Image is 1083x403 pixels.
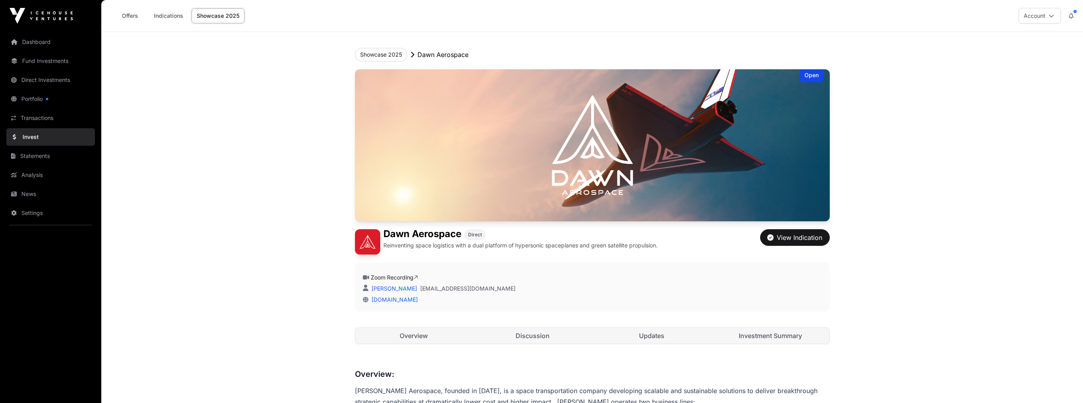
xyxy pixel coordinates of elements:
[468,232,482,238] span: Direct
[6,147,95,165] a: Statements
[114,8,146,23] a: Offers
[9,8,73,24] img: Icehouse Ventures Logo
[1019,8,1061,24] button: Account
[355,48,407,61] button: Showcase 2025
[355,328,829,344] nav: Tabs
[593,328,711,344] a: Updates
[355,229,380,255] img: Dawn Aerospace
[760,229,830,246] button: View Indication
[6,109,95,127] a: Transactions
[1043,365,1083,403] iframe: Chat Widget
[760,237,830,245] a: View Indication
[420,285,516,293] a: [EMAIL_ADDRESS][DOMAIN_NAME]
[800,69,823,82] div: Open
[6,90,95,108] a: Portfolio
[417,50,468,59] p: Dawn Aerospace
[355,328,473,344] a: Overview
[192,8,245,23] a: Showcase 2025
[712,328,829,344] a: Investment Summary
[6,52,95,70] a: Fund Investments
[6,166,95,184] a: Analysis
[767,233,822,242] div: View Indication
[383,241,658,249] p: Reinventing space logistics with a dual platform of hypersonic spaceplanes and green satellite pr...
[370,285,417,292] a: [PERSON_NAME]
[6,33,95,51] a: Dashboard
[474,328,592,344] a: Discussion
[6,128,95,146] a: Invest
[6,71,95,89] a: Direct Investments
[383,229,461,240] h1: Dawn Aerospace
[368,296,418,303] a: [DOMAIN_NAME]
[371,274,418,281] a: Zoom Recording
[6,204,95,222] a: Settings
[355,368,830,380] h3: Overview:
[355,69,830,221] img: Dawn Aerospace
[6,185,95,203] a: News
[149,8,188,23] a: Indications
